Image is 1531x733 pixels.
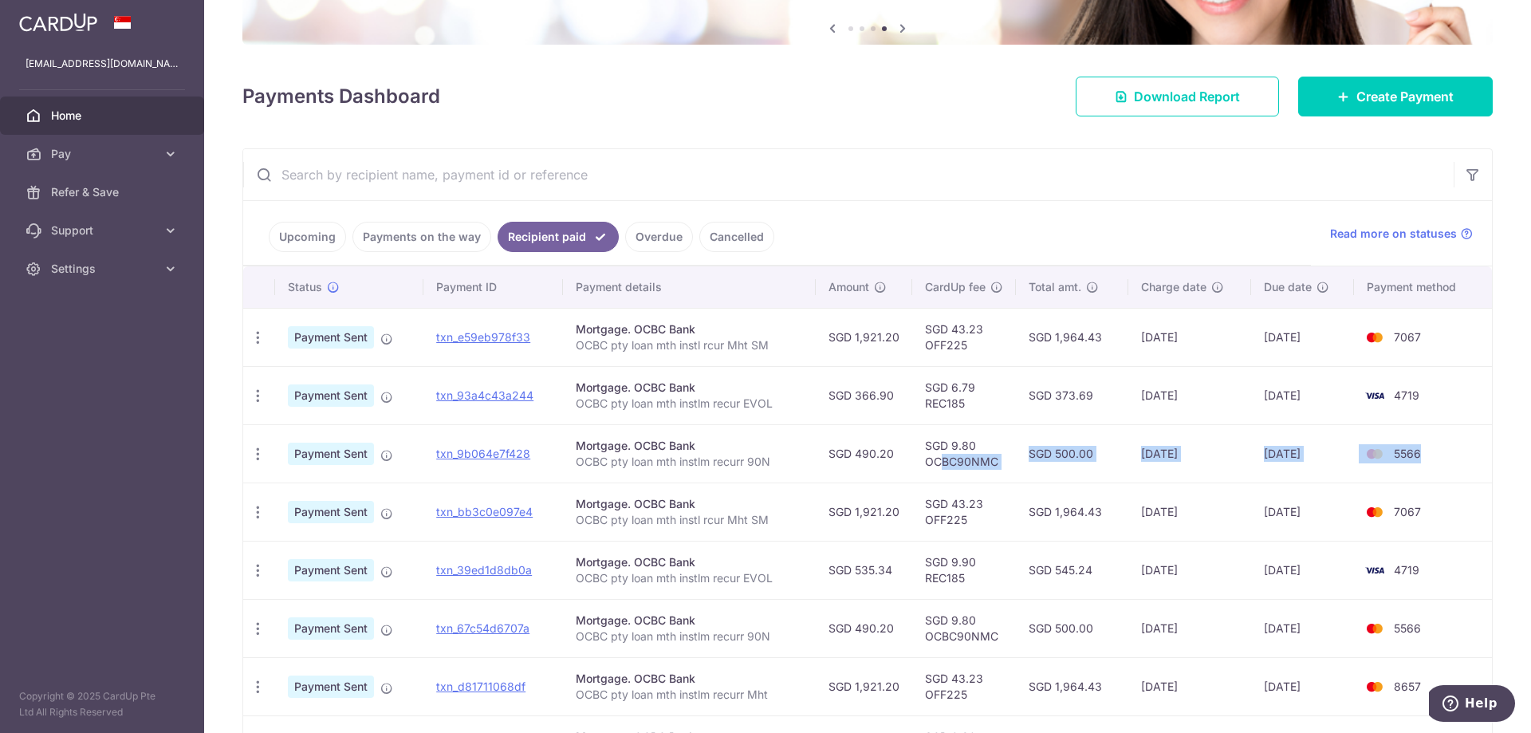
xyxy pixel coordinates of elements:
[1251,424,1354,483] td: [DATE]
[1394,447,1421,460] span: 5566
[576,570,803,586] p: OCBC pty loan mth instlm recur EVOL
[51,146,156,162] span: Pay
[816,366,912,424] td: SGD 366.90
[243,149,1454,200] input: Search by recipient name, payment id or reference
[51,261,156,277] span: Settings
[576,396,803,412] p: OCBC pty loan mth instlm recur EVOL
[1128,599,1251,657] td: [DATE]
[26,56,179,72] p: [EMAIL_ADDRESS][DOMAIN_NAME]
[1394,563,1419,577] span: 4719
[269,222,346,252] a: Upcoming
[576,687,803,703] p: OCBC pty loan mth instlm recurr Mht
[1359,328,1391,347] img: Bank Card
[1141,279,1206,295] span: Charge date
[1128,424,1251,483] td: [DATE]
[816,657,912,715] td: SGD 1,921.20
[242,82,440,111] h4: Payments Dashboard
[1016,366,1128,424] td: SGD 373.69
[1394,330,1421,344] span: 7067
[1330,226,1457,242] span: Read more on statuses
[498,222,619,252] a: Recipient paid
[816,599,912,657] td: SGD 490.20
[912,599,1016,657] td: SGD 9.80 OCBC90NMC
[912,424,1016,483] td: SGD 9.80 OCBC90NMC
[625,222,693,252] a: Overdue
[925,279,986,295] span: CardUp fee
[576,671,803,687] div: Mortgage. OCBC Bank
[352,222,491,252] a: Payments on the way
[288,559,374,581] span: Payment Sent
[1251,308,1354,366] td: [DATE]
[1016,541,1128,599] td: SGD 545.24
[1298,77,1493,116] a: Create Payment
[1356,87,1454,106] span: Create Payment
[1016,483,1128,541] td: SGD 1,964.43
[576,380,803,396] div: Mortgage. OCBC Bank
[1359,502,1391,522] img: Bank Card
[912,483,1016,541] td: SGD 43.23 OFF225
[1354,266,1492,308] th: Payment method
[436,505,533,518] a: txn_bb3c0e097e4
[1394,621,1421,635] span: 5566
[1251,483,1354,541] td: [DATE]
[436,330,530,344] a: txn_e59eb978f33
[1359,561,1391,580] img: Bank Card
[436,563,532,577] a: txn_39ed1d8db0a
[1251,599,1354,657] td: [DATE]
[576,496,803,512] div: Mortgage. OCBC Bank
[699,222,774,252] a: Cancelled
[816,308,912,366] td: SGD 1,921.20
[1429,685,1515,725] iframe: Opens a widget where you can find more information
[51,223,156,238] span: Support
[1128,657,1251,715] td: [DATE]
[1359,619,1391,638] img: Bank Card
[51,108,156,124] span: Home
[1016,424,1128,483] td: SGD 500.00
[912,366,1016,424] td: SGD 6.79 REC185
[288,443,374,465] span: Payment Sent
[1359,444,1391,463] img: Bank Card
[288,676,374,698] span: Payment Sent
[576,512,803,528] p: OCBC pty loan mth instl rcur Mht SM
[288,501,374,523] span: Payment Sent
[288,384,374,407] span: Payment Sent
[436,621,529,635] a: txn_67c54d6707a
[816,424,912,483] td: SGD 490.20
[912,308,1016,366] td: SGD 43.23 OFF225
[288,279,322,295] span: Status
[1251,657,1354,715] td: [DATE]
[436,680,525,693] a: txn_d81711068df
[436,447,530,460] a: txn_9b064e7f428
[563,266,816,308] th: Payment details
[1251,366,1354,424] td: [DATE]
[1394,388,1419,402] span: 4719
[576,454,803,470] p: OCBC pty loan mth instlm recurr 90N
[912,657,1016,715] td: SGD 43.23 OFF225
[576,321,803,337] div: Mortgage. OCBC Bank
[1016,308,1128,366] td: SGD 1,964.43
[423,266,563,308] th: Payment ID
[1359,386,1391,405] img: Bank Card
[816,541,912,599] td: SGD 535.34
[1016,657,1128,715] td: SGD 1,964.43
[1394,680,1421,693] span: 8657
[1128,366,1251,424] td: [DATE]
[1128,308,1251,366] td: [DATE]
[576,629,803,644] p: OCBC pty loan mth instlm recurr 90N
[1016,599,1128,657] td: SGD 500.00
[288,617,374,640] span: Payment Sent
[288,326,374,349] span: Payment Sent
[1264,279,1312,295] span: Due date
[576,613,803,629] div: Mortgage. OCBC Bank
[1128,483,1251,541] td: [DATE]
[1251,541,1354,599] td: [DATE]
[912,541,1016,599] td: SGD 9.90 REC185
[1128,541,1251,599] td: [DATE]
[1330,226,1473,242] a: Read more on statuses
[576,554,803,570] div: Mortgage. OCBC Bank
[19,13,97,32] img: CardUp
[1359,677,1391,696] img: Bank Card
[576,438,803,454] div: Mortgage. OCBC Bank
[816,483,912,541] td: SGD 1,921.20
